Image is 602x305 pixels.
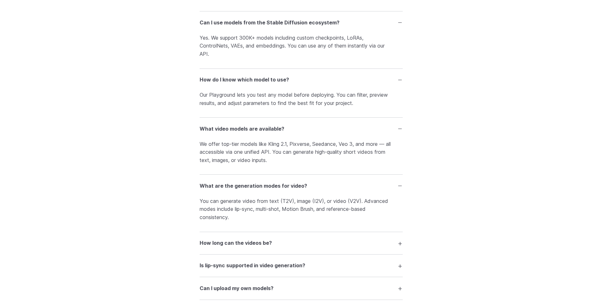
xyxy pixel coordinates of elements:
[200,182,307,190] h3: What are the generation modes for video?
[200,262,305,270] h3: Is lip-sync supported in video generation?
[200,125,284,133] h3: What video models are available?
[200,74,403,86] summary: How do I know which model to use?
[200,16,403,29] summary: Can I use models from the Stable Diffusion ecosystem?
[200,123,403,135] summary: What video models are available?
[200,284,274,293] h3: Can I upload my own models?
[200,140,403,165] p: We offer top-tier models like Kling 2.1, Pixverse, Seedance, Veo 3, and more — all accessible via...
[200,260,403,272] summary: Is lip-sync supported in video generation?
[200,282,403,294] summary: Can I upload my own models?
[200,197,403,222] p: You can generate video from text (T2V), image (I2V), or video (V2V). Advanced modes include lip-s...
[200,91,403,107] p: Our Playground lets you test any model before deploying. You can filter, preview results, and adj...
[200,237,403,249] summary: How long can the videos be?
[200,76,289,84] h3: How do I know which model to use?
[200,19,340,27] h3: Can I use models from the Stable Diffusion ecosystem?
[200,239,272,247] h3: How long can the videos be?
[200,34,403,58] p: Yes. We support 300K+ models including custom checkpoints, LoRAs, ControlNets, VAEs, and embeddin...
[200,180,403,192] summary: What are the generation modes for video?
